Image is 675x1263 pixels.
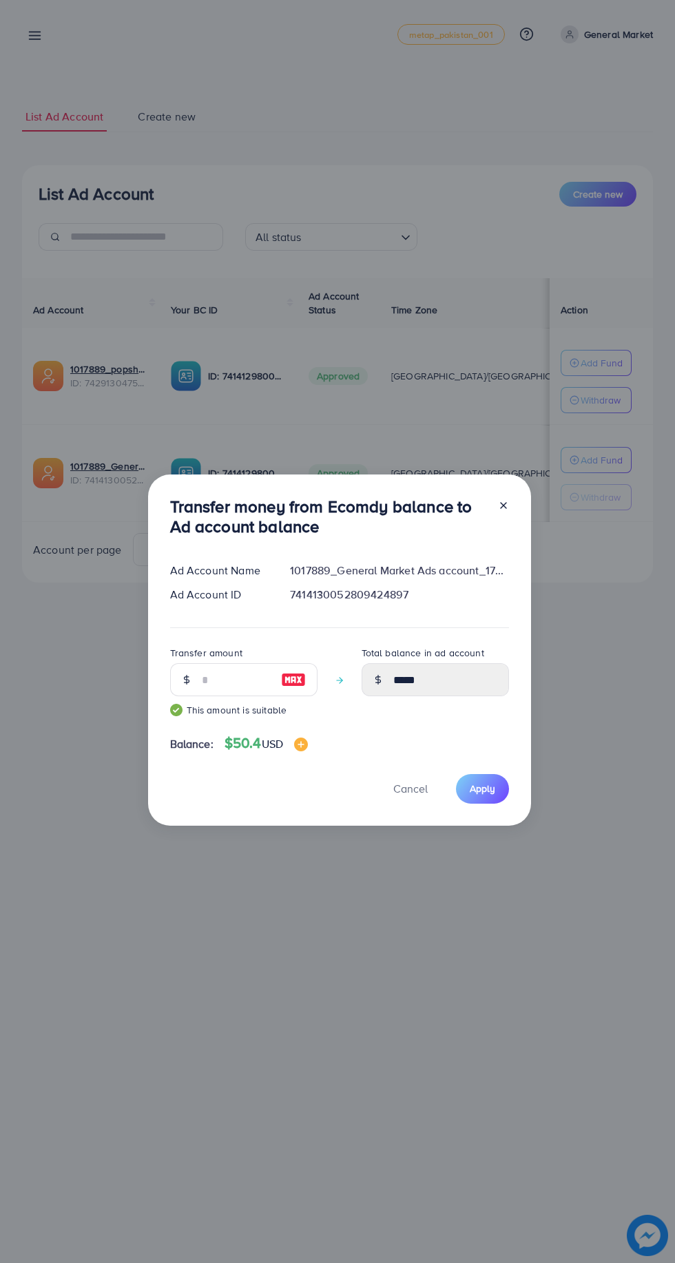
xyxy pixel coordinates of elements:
img: guide [170,704,183,716]
small: This amount is suitable [170,703,318,717]
label: Transfer amount [170,646,242,660]
span: Apply [470,782,495,795]
span: Balance: [170,736,214,752]
span: Cancel [393,781,428,796]
label: Total balance in ad account [362,646,484,660]
div: Ad Account Name [159,563,280,578]
h3: Transfer money from Ecomdy balance to Ad account balance [170,497,487,536]
img: image [281,671,306,688]
div: Ad Account ID [159,587,280,603]
div: 7414130052809424897 [279,587,519,603]
button: Apply [456,774,509,804]
span: USD [262,736,283,751]
h4: $50.4 [225,735,308,752]
div: 1017889_General Market Ads account_1726236686365 [279,563,519,578]
button: Cancel [376,774,445,804]
img: image [294,738,308,751]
